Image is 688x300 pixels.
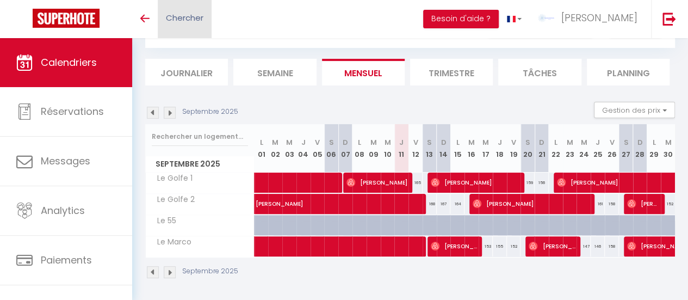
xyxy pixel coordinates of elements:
th: 20 [520,124,535,173]
abbr: M [665,137,671,148]
th: 17 [479,124,493,173]
abbr: M [384,137,391,148]
th: 05 [311,124,325,173]
span: Réservations [41,105,104,118]
th: 16 [464,124,479,173]
th: 19 [507,124,521,173]
span: [PERSON_NAME] [627,193,660,214]
th: 01 [255,124,269,173]
th: 06 [324,124,338,173]
span: Calendriers [41,56,97,69]
abbr: D [343,137,348,148]
span: Septembre 2025 [146,156,254,172]
div: 165 [408,173,423,193]
abbr: M [482,137,489,148]
th: 24 [577,124,591,173]
abbr: L [358,137,361,148]
th: 28 [633,124,647,173]
th: 02 [268,124,282,173]
span: [PERSON_NAME] [431,236,478,256]
span: [PERSON_NAME] [256,188,556,209]
img: logout [662,12,676,26]
span: Analytics [41,204,85,217]
th: 22 [549,124,563,173]
li: Mensuel [322,59,405,85]
abbr: V [315,137,320,148]
img: Super Booking [33,9,100,28]
span: Le Marco [147,236,194,248]
abbr: M [468,137,475,148]
div: 161 [591,194,605,214]
div: 158 [605,194,619,214]
button: Gestion des prix [594,102,675,118]
button: Besoin d'aide ? [423,10,499,28]
th: 15 [450,124,464,173]
th: 25 [591,124,605,173]
input: Rechercher un logement... [152,127,248,146]
th: 26 [605,124,619,173]
img: ... [538,10,554,26]
li: Semaine [233,59,316,85]
div: 152 [661,194,675,214]
abbr: J [301,137,306,148]
th: 13 [423,124,437,173]
li: Trimestre [410,59,493,85]
abbr: M [567,137,573,148]
abbr: D [539,137,544,148]
abbr: V [511,137,516,148]
span: Paiements [41,253,92,267]
div: 146 [591,236,605,256]
li: Journalier [145,59,228,85]
abbr: V [413,137,418,148]
th: 21 [535,124,549,173]
abbr: M [370,137,377,148]
div: 156 [535,173,549,193]
span: [PERSON_NAME] [346,172,408,193]
li: Tâches [498,59,581,85]
abbr: S [525,137,530,148]
span: Messages [41,154,90,168]
span: [PERSON_NAME] [529,236,576,256]
span: Le Golfe 1 [147,173,195,185]
th: 07 [338,124,352,173]
span: Le Golfe 2 [147,194,197,206]
p: Septembre 2025 [182,266,238,277]
abbr: L [554,137,557,148]
abbr: V [609,137,614,148]
span: [PERSON_NAME] [431,172,520,193]
abbr: M [286,137,293,148]
span: Chercher [166,12,203,23]
span: Le 55 [147,215,188,227]
th: 09 [367,124,381,173]
abbr: L [259,137,263,148]
span: [PERSON_NAME] [473,193,591,214]
th: 30 [661,124,675,173]
th: 14 [437,124,451,173]
p: Septembre 2025 [182,107,238,117]
abbr: L [456,137,459,148]
abbr: J [596,137,600,148]
span: [PERSON_NAME] [561,11,637,25]
abbr: J [498,137,502,148]
li: Planning [587,59,670,85]
abbr: D [637,137,642,148]
abbr: D [441,137,447,148]
th: 27 [619,124,633,173]
div: 147 [577,236,591,256]
th: 29 [647,124,661,173]
th: 04 [296,124,311,173]
th: 10 [381,124,395,173]
abbr: S [623,137,628,148]
div: 158 [605,236,619,256]
th: 03 [282,124,296,173]
a: [PERSON_NAME] [250,194,264,215]
abbr: S [427,137,432,148]
abbr: M [272,137,278,148]
th: 18 [493,124,507,173]
th: 23 [563,124,577,173]
th: 08 [352,124,367,173]
abbr: J [399,137,404,148]
abbr: M [580,137,587,148]
div: 159 [520,173,535,193]
th: 12 [408,124,423,173]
